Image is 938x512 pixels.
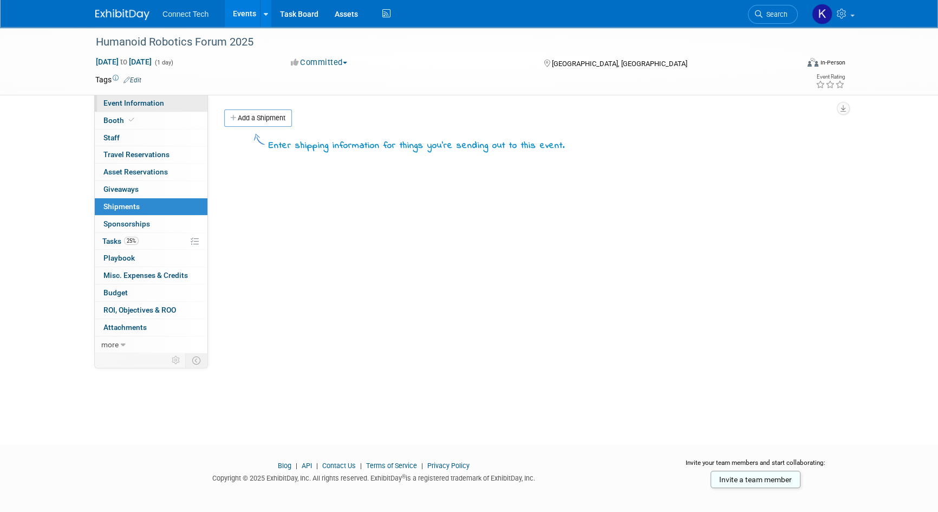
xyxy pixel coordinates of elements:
a: API [302,462,312,470]
span: Connect Tech [162,10,209,18]
span: Search [763,10,787,18]
span: | [357,462,364,470]
div: In-Person [820,59,845,67]
a: Misc. Expenses & Credits [95,267,207,284]
span: Sponsorships [103,219,150,228]
a: Playbook [95,250,207,267]
a: Sponsorships [95,216,207,232]
span: to [119,57,129,66]
td: Toggle Event Tabs [186,353,208,367]
button: Committed [287,57,351,68]
span: Giveaways [103,185,139,193]
span: Booth [103,116,136,125]
span: Budget [103,288,128,297]
span: Playbook [103,254,135,262]
a: more [95,336,207,353]
div: Humanoid Robotics Forum 2025 [92,33,781,52]
span: | [314,462,321,470]
div: Copyright © 2025 ExhibitDay, Inc. All rights reserved. ExhibitDay is a registered trademark of Ex... [95,471,652,483]
sup: ® [402,474,406,479]
div: Invite your team members and start collaborating: [668,458,843,475]
span: Travel Reservations [103,150,170,159]
a: Invite a team member [711,471,800,488]
a: Shipments [95,198,207,215]
span: 25% [124,237,139,245]
a: Booth [95,112,207,129]
a: Add a Shipment [224,109,292,127]
span: [DATE] [DATE] [95,57,152,67]
span: Staff [103,133,120,142]
span: | [419,462,426,470]
a: Search [748,5,798,24]
td: Personalize Event Tab Strip [167,353,186,367]
div: Event Format [734,56,845,73]
a: Contact Us [322,462,356,470]
span: Shipments [103,202,140,211]
span: more [101,340,119,349]
a: Edit [123,76,141,84]
img: Kara Price [812,4,832,24]
img: Format-Inperson.png [807,58,818,67]
i: Booth reservation complete [129,117,134,123]
a: Event Information [95,95,207,112]
a: ROI, Objectives & ROO [95,302,207,319]
img: ExhibitDay [95,9,149,20]
span: Asset Reservations [103,167,168,176]
span: ROI, Objectives & ROO [103,306,176,314]
span: | [293,462,300,470]
span: Tasks [102,237,139,245]
a: Terms of Service [366,462,417,470]
a: Tasks25% [95,233,207,250]
a: Asset Reservations [95,164,207,180]
div: Event Rating [816,74,845,80]
span: Misc. Expenses & Credits [103,271,188,280]
a: Attachments [95,319,207,336]
div: Enter shipping information for things you're sending out to this event. [269,140,565,153]
span: (1 day) [154,59,173,66]
a: Privacy Policy [427,462,470,470]
a: Staff [95,129,207,146]
a: Blog [278,462,291,470]
td: Tags [95,74,141,85]
span: [GEOGRAPHIC_DATA], [GEOGRAPHIC_DATA] [551,60,687,68]
a: Travel Reservations [95,146,207,163]
span: Event Information [103,99,164,107]
a: Giveaways [95,181,207,198]
span: Attachments [103,323,147,332]
a: Budget [95,284,207,301]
